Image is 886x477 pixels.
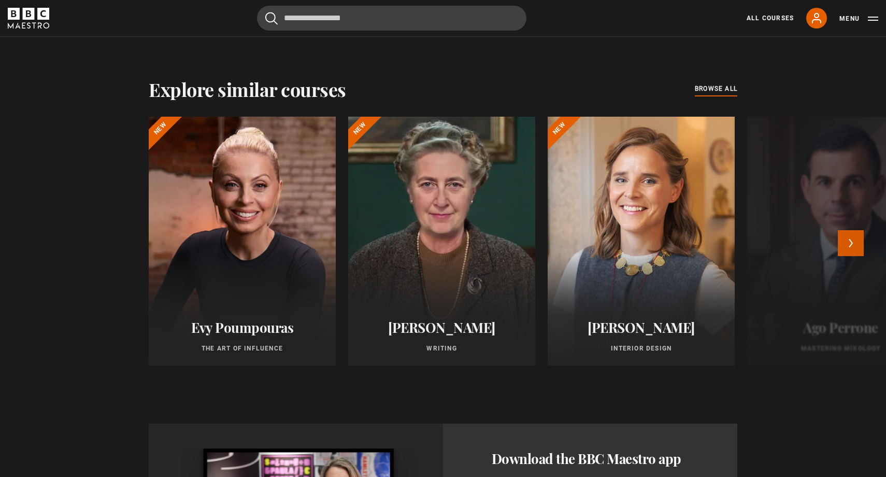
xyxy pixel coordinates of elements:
p: The Art of Influence [161,344,323,353]
button: Submit the search query [265,12,278,25]
a: [PERSON_NAME] Writing New [348,117,535,366]
h2: Evy Poumpouras [161,319,323,335]
a: browse all [695,83,737,95]
svg: BBC Maestro [8,8,49,29]
h2: Explore similar courses [149,78,346,100]
button: Toggle navigation [839,13,878,24]
p: Interior Design [560,344,722,353]
h2: [PERSON_NAME] [560,319,722,335]
a: Evy Poumpouras The Art of Influence New [149,117,336,366]
a: [PERSON_NAME] Interior Design New [548,117,735,366]
h3: Download the BBC Maestro app [492,448,689,469]
h2: [PERSON_NAME] [361,319,523,335]
span: browse all [695,83,737,94]
p: Writing [361,344,523,353]
a: All Courses [747,13,794,23]
input: Search [257,6,526,31]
